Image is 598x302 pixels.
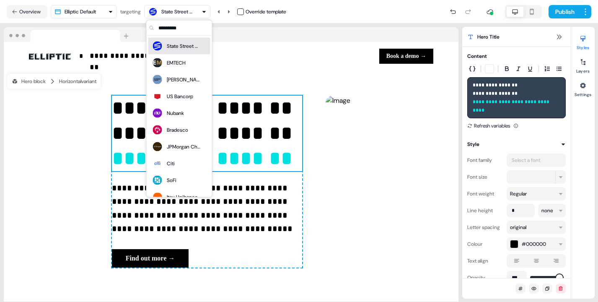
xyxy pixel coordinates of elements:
div: Bradesco [167,126,188,134]
button: #000000 [507,237,566,251]
div: Content [467,52,487,60]
div: State Street Bank [167,42,200,50]
button: Refresh variables [467,122,510,130]
button: Book a demo → [379,49,433,64]
button: Styles [571,32,595,50]
div: SoFi [167,176,176,185]
div: US Bancorp [167,92,193,101]
div: Letter spacing [467,221,503,234]
img: Browser topbar [4,27,132,42]
button: Layers [571,55,595,74]
div: Select a font [510,156,542,164]
div: Regular [510,190,527,198]
img: Image [29,53,71,60]
div: Itau Unibanco [167,193,198,201]
button: Publish [549,5,580,18]
button: State Street Bank [144,5,210,18]
span: #000000 [522,240,546,248]
button: Style [467,140,566,148]
div: Override template [246,8,286,16]
div: [PERSON_NAME] [PERSON_NAME] [167,75,200,84]
button: Select a font [507,154,566,167]
div: Horizontal variant [59,77,96,86]
div: none [541,206,553,215]
div: Find out more → [112,249,303,268]
div: Font family [467,154,503,167]
div: State Street Bank [161,8,195,16]
button: Settings [571,79,595,97]
div: original [510,223,526,232]
div: Opacity [467,271,503,284]
div: EMTECH [167,59,186,67]
span: Hero Title [477,33,500,41]
img: Image [326,96,350,268]
div: Style [467,140,479,148]
button: Find out more → [112,249,189,268]
div: Text align [467,254,503,268]
div: Font weight [467,187,503,200]
div: Book a demo → [235,49,434,64]
div: Line height [467,204,503,217]
div: Colour [467,237,503,251]
div: Nubank [167,109,184,117]
div: targeting [120,8,141,16]
div: Font size [467,170,503,184]
button: Overview [7,5,47,18]
div: JPMorgan Chase & Co. [167,143,200,151]
div: Citi [167,159,175,168]
div: Elliptic Default [65,8,96,16]
div: Hero block [11,77,46,86]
